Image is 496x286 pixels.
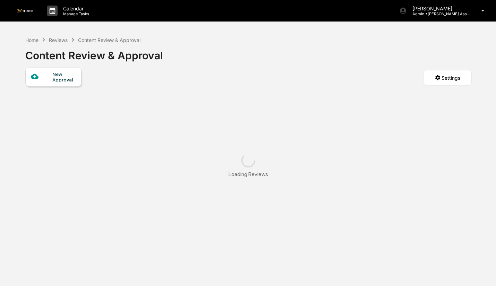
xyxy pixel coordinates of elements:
[49,37,68,43] div: Reviews
[17,9,33,12] img: logo
[407,6,471,11] p: [PERSON_NAME]
[78,37,140,43] div: Content Review & Approval
[423,70,472,85] button: Settings
[58,6,93,11] p: Calendar
[25,37,39,43] div: Home
[407,11,471,16] p: Admin • [PERSON_NAME] Asset Management
[58,11,93,16] p: Manage Tasks
[52,71,76,83] div: New Approval
[25,44,163,62] div: Content Review & Approval
[229,171,268,177] div: Loading Reviews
